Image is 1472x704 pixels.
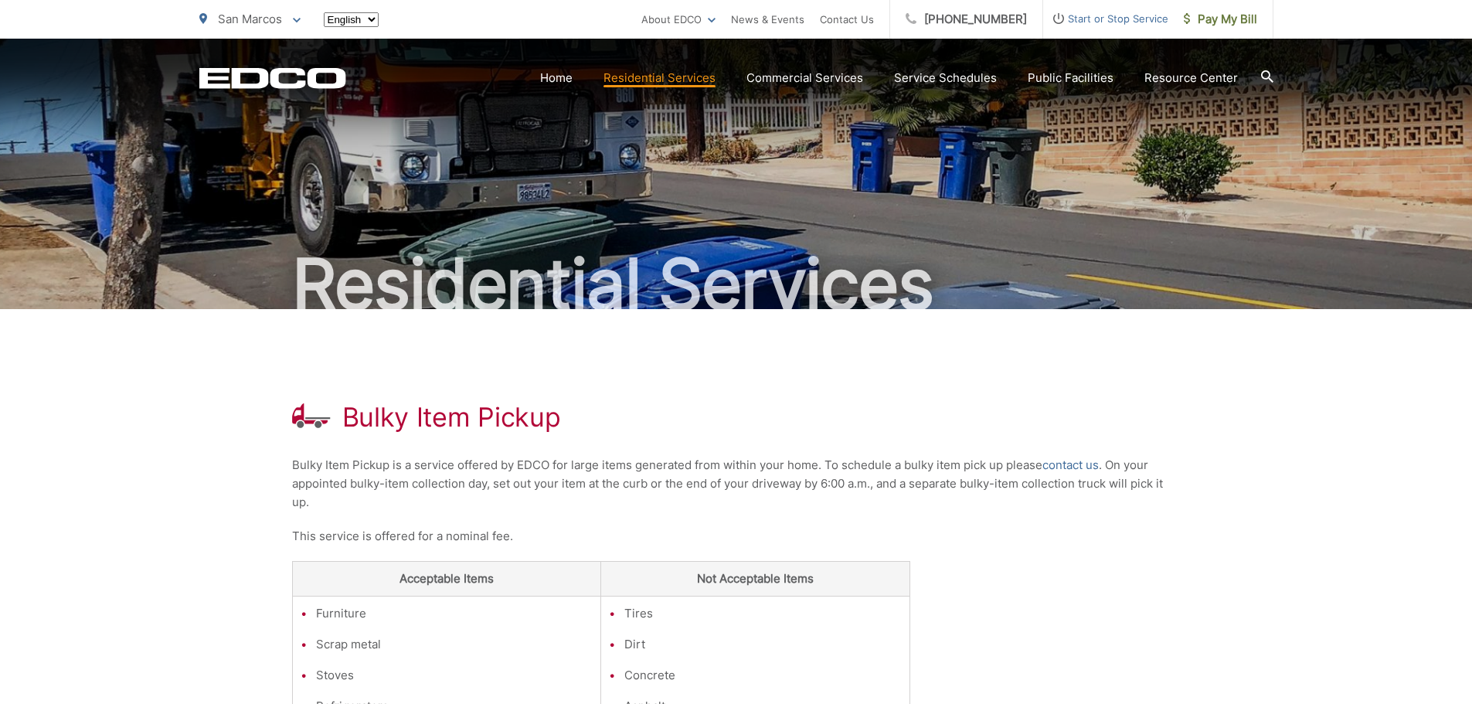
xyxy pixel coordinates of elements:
span: Pay My Bill [1184,10,1257,29]
a: News & Events [731,10,804,29]
li: Dirt [624,635,902,654]
li: Tires [624,604,902,623]
strong: Acceptable Items [399,571,494,586]
h1: Bulky Item Pickup [342,402,561,433]
span: San Marcos [218,12,282,26]
li: Concrete [624,666,902,685]
select: Select a language [324,12,379,27]
h2: Residential Services [199,246,1273,323]
a: EDCD logo. Return to the homepage. [199,67,346,89]
li: Scrap metal [316,635,593,654]
a: Service Schedules [894,69,997,87]
p: Bulky Item Pickup is a service offered by EDCO for large items generated from within your home. T... [292,456,1181,512]
a: contact us [1042,456,1099,474]
li: Stoves [316,666,593,685]
a: Resource Center [1144,69,1238,87]
a: Public Facilities [1028,69,1113,87]
a: About EDCO [641,10,716,29]
a: Commercial Services [746,69,863,87]
li: Furniture [316,604,593,623]
p: This service is offered for a nominal fee. [292,527,1181,546]
a: Residential Services [603,69,716,87]
strong: Not Acceptable Items [697,571,814,586]
a: Contact Us [820,10,874,29]
a: Home [540,69,573,87]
